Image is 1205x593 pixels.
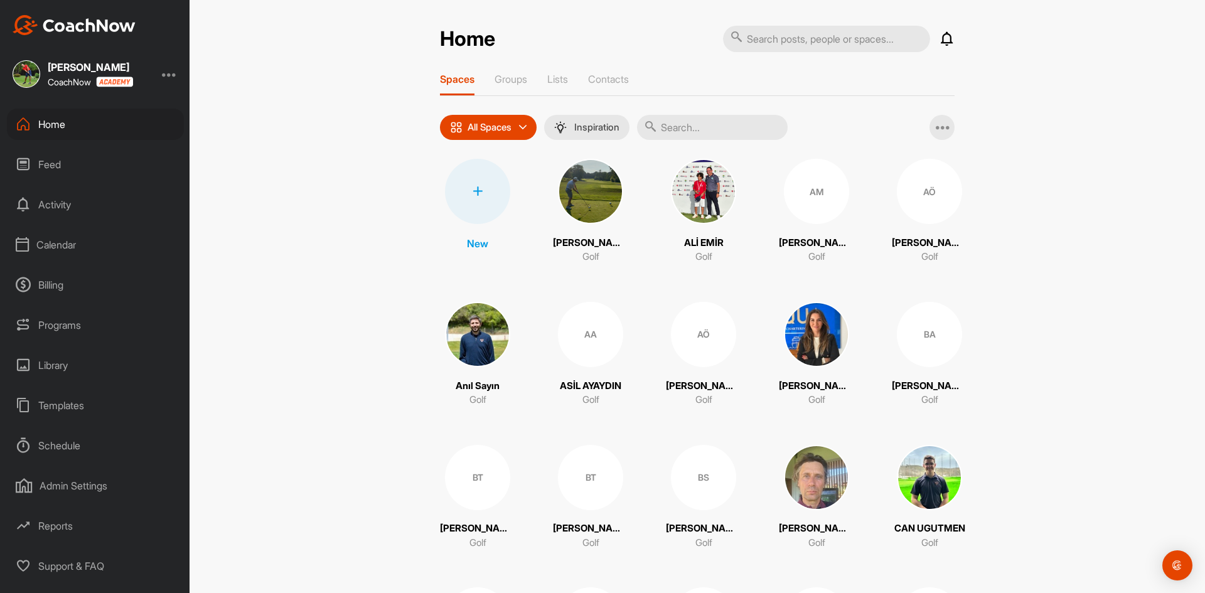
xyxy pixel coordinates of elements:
[894,521,965,536] p: CAN UGUTMEN
[13,15,136,35] img: CoachNow
[553,236,628,250] p: [PERSON_NAME] PİNO
[921,393,938,407] p: Golf
[48,62,133,72] div: [PERSON_NAME]
[96,77,133,87] img: CoachNow acadmey
[1162,550,1192,580] div: Open Intercom Messenger
[671,302,736,367] div: AÖ
[897,302,962,367] div: BA
[7,350,184,381] div: Library
[892,302,967,407] a: BA[PERSON_NAME]Golf
[553,521,628,536] p: [PERSON_NAME]
[574,122,619,132] p: Inspiration
[666,521,741,536] p: [PERSON_NAME]
[784,159,849,224] div: AM
[560,379,621,393] p: ASİL AYAYDIN
[7,430,184,461] div: Schedule
[469,393,486,407] p: Golf
[7,550,184,582] div: Support & FAQ
[7,470,184,501] div: Admin Settings
[547,73,568,85] p: Lists
[897,159,962,224] div: AÖ
[440,521,515,536] p: [PERSON_NAME]
[921,536,938,550] p: Golf
[456,379,500,393] p: Anıl Sayın
[784,302,849,367] img: square_75adb55c51bea6cfb75932284a473e56.jpg
[48,77,133,87] div: CoachNow
[723,26,930,52] input: Search posts, people or spaces...
[892,445,967,550] a: CAN UGUTMENGolf
[666,379,741,393] p: [PERSON_NAME]
[440,302,515,407] a: Anıl SayınGolf
[582,536,599,550] p: Golf
[7,109,184,140] div: Home
[7,269,184,301] div: Billing
[554,121,567,134] img: menuIcon
[7,390,184,421] div: Templates
[779,521,854,536] p: [PERSON_NAME]
[469,536,486,550] p: Golf
[582,250,599,264] p: Golf
[695,250,712,264] p: Golf
[671,445,736,510] div: BS
[553,445,628,550] a: BT[PERSON_NAME]Golf
[779,236,854,250] p: [PERSON_NAME]
[13,60,40,88] img: square_0221d115ea49f605d8705f6c24cfd99a.jpg
[921,250,938,264] p: Golf
[445,445,510,510] div: BT
[779,159,854,264] a: AM[PERSON_NAME]Golf
[671,159,736,224] img: square_6c122054b599e1b1c8eebe54d3fa14a5.jpg
[588,73,629,85] p: Contacts
[468,122,511,132] p: All Spaces
[666,445,741,550] a: BS[PERSON_NAME]Golf
[7,189,184,220] div: Activity
[495,73,527,85] p: Groups
[7,149,184,180] div: Feed
[558,302,623,367] div: AA
[553,302,628,407] a: AAASİL AYAYDINGolf
[666,302,741,407] a: AÖ[PERSON_NAME]Golf
[440,27,495,51] h2: Home
[558,159,623,224] img: square_9b2ae2498444f39eb531b603d1134f37.jpg
[637,115,788,140] input: Search...
[779,302,854,407] a: [PERSON_NAME]Golf
[7,309,184,341] div: Programs
[892,379,967,393] p: [PERSON_NAME]
[892,236,967,250] p: [PERSON_NAME]
[467,236,488,251] p: New
[779,379,854,393] p: [PERSON_NAME]
[445,302,510,367] img: square_9586089d7e11ec01d9bb61086f6e34e5.jpg
[450,121,463,134] img: icon
[7,229,184,260] div: Calendar
[666,159,741,264] a: ALİ EMİRGolf
[695,536,712,550] p: Golf
[808,250,825,264] p: Golf
[440,445,515,550] a: BT[PERSON_NAME]Golf
[784,445,849,510] img: square_bf807e06f1735ee41186e7abf7236151.jpg
[897,445,962,510] img: square_b0798eb206710a3a9a42d5c23c625877.jpg
[808,536,825,550] p: Golf
[553,159,628,264] a: [PERSON_NAME] PİNOGolf
[779,445,854,550] a: [PERSON_NAME]Golf
[440,73,474,85] p: Spaces
[892,159,967,264] a: AÖ[PERSON_NAME]Golf
[695,393,712,407] p: Golf
[582,393,599,407] p: Golf
[684,236,724,250] p: ALİ EMİR
[808,393,825,407] p: Golf
[7,510,184,542] div: Reports
[558,445,623,510] div: BT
